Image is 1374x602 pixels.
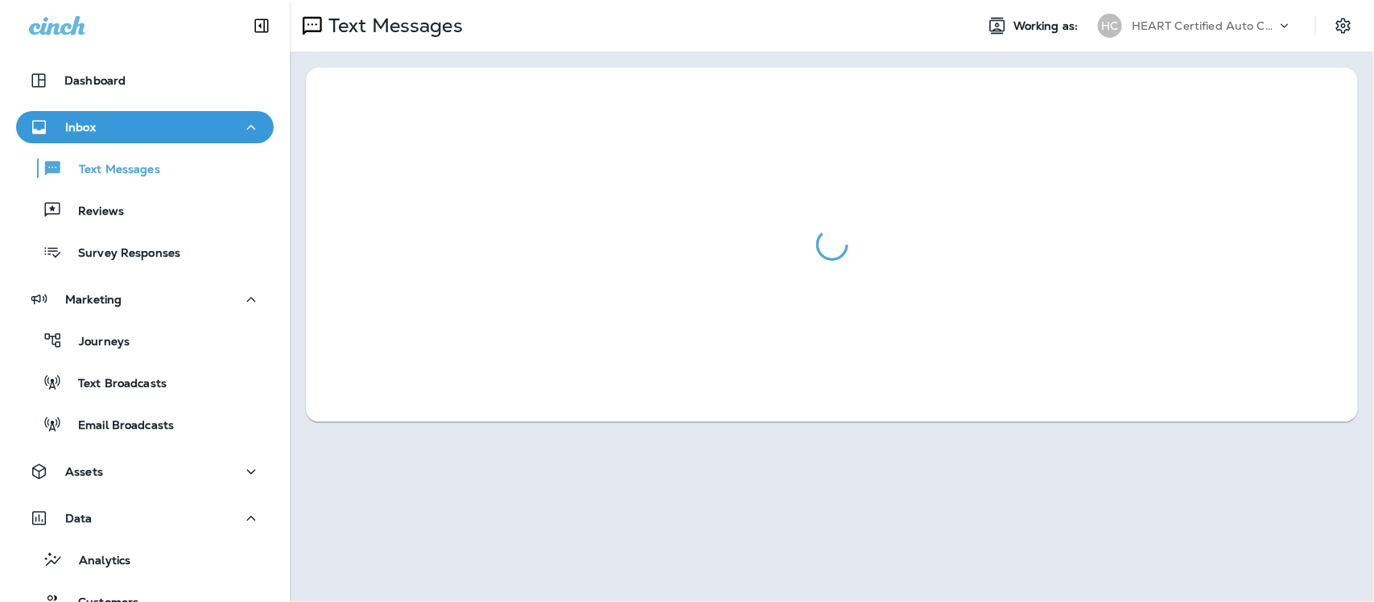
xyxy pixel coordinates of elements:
[62,246,180,262] p: Survey Responses
[16,542,274,576] button: Analytics
[16,502,274,534] button: Data
[65,293,122,306] p: Marketing
[16,456,274,488] button: Assets
[65,512,93,525] p: Data
[63,554,130,569] p: Analytics
[16,324,274,357] button: Journeys
[16,365,274,399] button: Text Broadcasts
[62,419,174,434] p: Email Broadcasts
[16,407,274,441] button: Email Broadcasts
[1013,19,1082,33] span: Working as:
[322,14,463,38] p: Text Messages
[64,74,126,87] p: Dashboard
[63,163,160,178] p: Text Messages
[1329,11,1358,40] button: Settings
[1132,19,1277,32] p: HEART Certified Auto Care
[16,193,274,227] button: Reviews
[62,377,167,392] p: Text Broadcasts
[62,204,124,220] p: Reviews
[16,151,274,185] button: Text Messages
[239,10,284,42] button: Collapse Sidebar
[65,465,103,478] p: Assets
[1098,14,1122,38] div: HC
[65,121,96,134] p: Inbox
[63,335,130,350] p: Journeys
[16,111,274,143] button: Inbox
[16,283,274,315] button: Marketing
[16,235,274,269] button: Survey Responses
[16,64,274,97] button: Dashboard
